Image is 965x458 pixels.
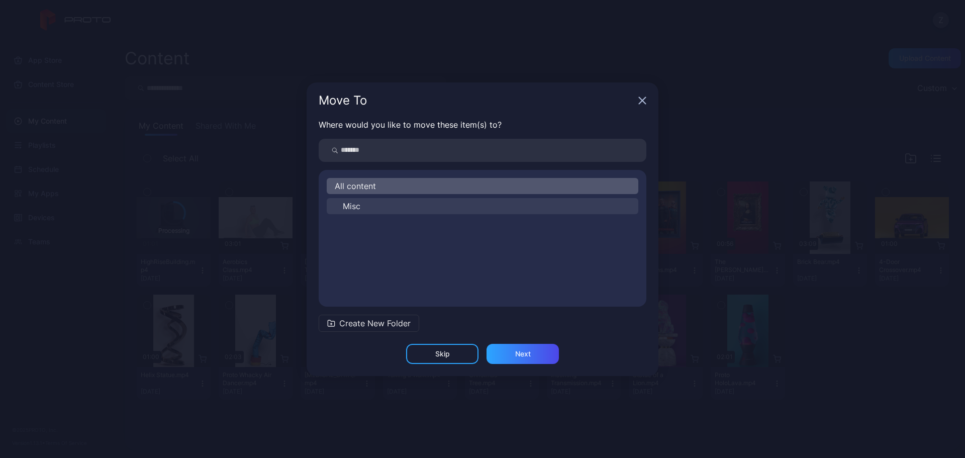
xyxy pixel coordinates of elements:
[515,350,531,358] div: Next
[487,344,559,364] button: Next
[319,95,634,107] div: Move To
[319,315,419,332] button: Create New Folder
[335,180,376,192] span: All content
[343,200,360,212] span: Misc
[327,198,638,214] button: Misc
[319,119,646,131] p: Where would you like to move these item(s) to?
[435,350,450,358] div: Skip
[339,317,411,329] span: Create New Folder
[406,344,478,364] button: Skip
